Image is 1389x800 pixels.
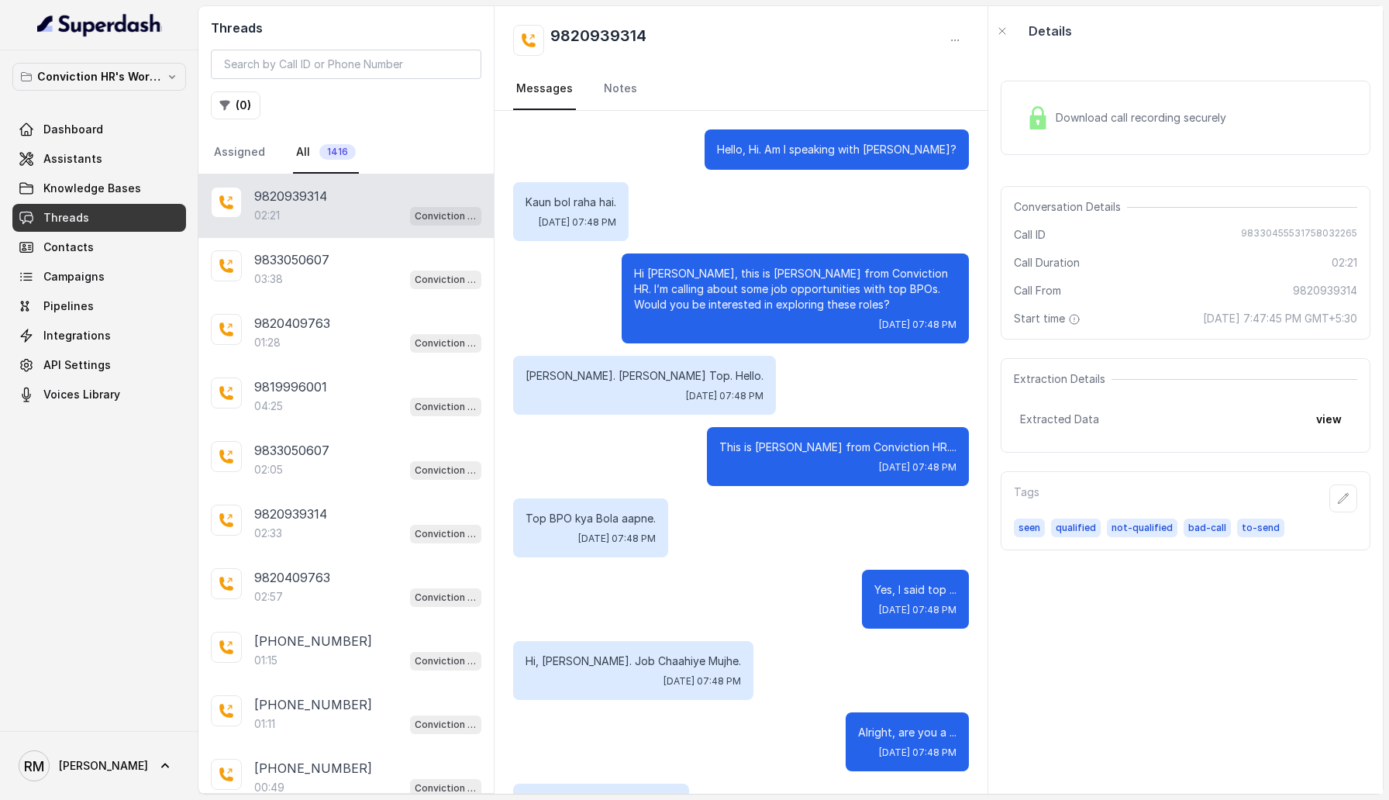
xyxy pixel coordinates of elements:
span: Dashboard [43,122,103,137]
span: 98330455531758032265 [1241,227,1357,243]
span: [DATE] 07:48 PM [879,319,956,331]
span: Assistants [43,151,102,167]
span: Knowledge Bases [43,181,141,196]
p: Conviction HR Outbound Assistant [415,717,477,733]
span: Extracted Data [1020,412,1099,427]
p: [PHONE_NUMBER] [254,695,372,714]
a: Pipelines [12,292,186,320]
a: Contacts [12,233,186,261]
span: [DATE] 07:48 PM [879,461,956,474]
p: Conviction HR Outbound Assistant [415,209,477,224]
span: [DATE] 7:47:45 PM GMT+5:30 [1203,311,1357,326]
span: Threads [43,210,89,226]
span: [PERSON_NAME] [59,758,148,774]
p: Conviction HR Outbound Assistant [415,399,477,415]
a: All1416 [293,132,359,174]
span: [DATE] 07:48 PM [879,604,956,616]
p: Conviction HR's Workspace [37,67,161,86]
p: 02:21 [254,208,280,223]
span: Start time [1014,311,1084,326]
span: 02:21 [1332,255,1357,271]
p: Alright, are you a ... [858,725,956,740]
p: 9820939314 [254,187,327,205]
span: Pipelines [43,298,94,314]
span: Call ID [1014,227,1046,243]
p: 9833050607 [254,441,329,460]
p: Conviction HR Outbound Assistant [415,781,477,796]
p: Top BPO kya Bola aapne. [526,511,656,526]
button: Conviction HR's Workspace [12,63,186,91]
p: 02:33 [254,526,282,541]
span: Voices Library [43,387,120,402]
span: Contacts [43,240,94,255]
input: Search by Call ID or Phone Number [211,50,481,79]
img: light.svg [37,12,162,37]
p: Yes, I said top ... [874,582,956,598]
span: Conversation Details [1014,199,1127,215]
span: Extraction Details [1014,371,1112,387]
nav: Tabs [513,68,969,110]
p: [PHONE_NUMBER] [254,759,372,778]
p: 9819996001 [254,378,327,396]
button: view [1307,405,1351,433]
nav: Tabs [211,132,481,174]
p: This is [PERSON_NAME] from Conviction HR.... [719,440,956,455]
span: [DATE] 07:48 PM [686,390,763,402]
span: bad-call [1184,519,1231,537]
p: Conviction HR Outbound Assistant [415,653,477,669]
p: Kaun bol raha hai. [526,195,616,210]
text: RM [24,758,44,774]
span: Integrations [43,328,111,343]
p: 04:25 [254,398,283,414]
span: not-qualified [1107,519,1177,537]
a: Assigned [211,132,268,174]
span: to-send [1237,519,1284,537]
p: Details [1029,22,1072,40]
span: [DATE] 07:48 PM [578,533,656,545]
a: Campaigns [12,263,186,291]
p: 9820409763 [254,314,330,333]
p: [PERSON_NAME]. [PERSON_NAME] Top. Hello. [526,368,763,384]
img: Lock Icon [1026,106,1050,129]
a: Dashboard [12,116,186,143]
p: 9820409763 [254,568,330,587]
p: [PHONE_NUMBER] [254,632,372,650]
h2: Threads [211,19,481,37]
p: Conviction HR Outbound Assistant [415,336,477,351]
a: Knowledge Bases [12,174,186,202]
p: 01:11 [254,716,275,732]
p: 00:49 [254,780,284,795]
span: [DATE] 07:48 PM [539,216,616,229]
span: Download call recording securely [1056,110,1232,126]
span: Call Duration [1014,255,1080,271]
p: Conviction HR Outbound Assistant [415,590,477,605]
p: Hi, [PERSON_NAME]. Job Chaahiye Mujhe. [526,653,741,669]
span: qualified [1051,519,1101,537]
span: API Settings [43,357,111,373]
p: 9820939314 [254,505,327,523]
p: Tags [1014,484,1039,512]
a: Integrations [12,322,186,350]
span: [DATE] 07:48 PM [879,747,956,759]
p: 02:57 [254,589,283,605]
p: Conviction HR Outbound Assistant [415,463,477,478]
a: Messages [513,68,576,110]
span: Campaigns [43,269,105,284]
span: 9820939314 [1293,283,1357,298]
p: Hello, Hi. Am I speaking with [PERSON_NAME]? [717,142,956,157]
a: Assistants [12,145,186,173]
span: 1416 [319,144,356,160]
button: (0) [211,91,260,119]
a: Voices Library [12,381,186,409]
a: [PERSON_NAME] [12,744,186,788]
p: Hi [PERSON_NAME], this is [PERSON_NAME] from Conviction HR. I’m calling about some job opportunit... [634,266,956,312]
p: 01:15 [254,653,277,668]
p: Conviction HR Outbound Assistant [415,526,477,542]
span: [DATE] 07:48 PM [663,675,741,688]
a: Notes [601,68,640,110]
span: Call From [1014,283,1061,298]
p: 01:28 [254,335,281,350]
span: seen [1014,519,1045,537]
p: 9833050607 [254,250,329,269]
p: 03:38 [254,271,283,287]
